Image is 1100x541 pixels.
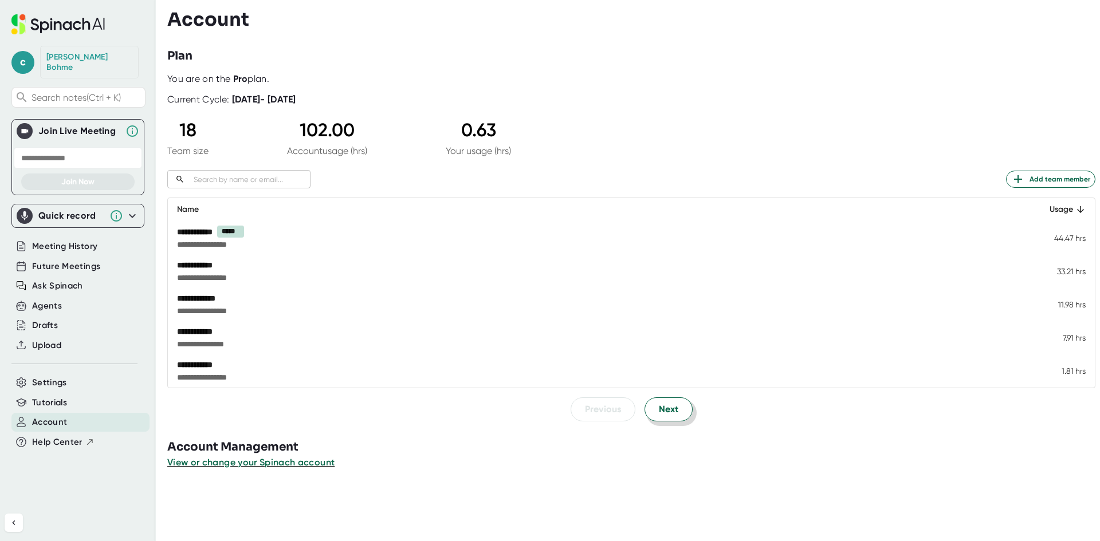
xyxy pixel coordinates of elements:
[17,120,139,143] div: Join Live MeetingJoin Live Meeting
[287,119,367,141] div: 102.00
[188,459,205,482] span: 😐
[14,448,380,460] div: Did this answer your question?
[167,457,335,468] span: View or change your Spinach account
[1016,255,1095,288] td: 33.21 hrs
[32,319,58,332] button: Drafts
[167,94,296,105] div: Current Cycle:
[32,436,95,449] button: Help Center
[32,436,82,449] span: Help Center
[32,396,67,409] button: Tutorials
[232,94,296,105] b: [DATE] - [DATE]
[61,177,95,187] span: Join Now
[218,459,235,482] span: 😃
[167,9,249,30] h3: Account
[233,73,248,84] b: Pro
[167,73,1095,85] div: You are on the plan.
[32,240,97,253] button: Meeting History
[446,145,511,156] div: Your usage (hrs)
[659,402,678,416] span: Next
[19,125,30,137] img: Join Live Meeting
[189,173,311,186] input: Search by name or email...
[287,145,367,156] div: Account usage (hrs)
[344,5,366,26] button: Collapse window
[11,51,34,74] span: c
[32,92,142,103] span: Search notes (Ctrl + K)
[446,119,511,141] div: 0.63
[167,456,335,469] button: View or change your Spinach account
[1016,288,1095,321] td: 11.98 hrs
[152,459,182,482] span: disappointed reaction
[167,119,209,141] div: 18
[1026,203,1086,216] div: Usage
[32,339,61,352] button: Upload
[17,204,139,227] div: Quick record
[7,5,29,26] button: go back
[1016,221,1095,255] td: 44.47 hrs
[159,459,175,482] span: 😞
[212,459,242,482] span: smiley reaction
[38,210,104,222] div: Quick record
[177,203,1007,216] div: Name
[585,402,621,416] span: Previous
[366,5,387,25] div: Close
[38,125,120,137] div: Join Live Meeting
[46,52,132,72] div: Carl Bohme
[167,145,209,156] div: Team size
[571,397,635,421] button: Previous
[182,459,212,482] span: neutral face reaction
[167,439,1100,456] h3: Account Management
[32,260,100,273] button: Future Meetings
[645,397,693,421] button: Next
[1011,172,1090,186] span: Add team member
[1016,354,1095,388] td: 1.81 hrs
[32,279,83,293] button: Ask Spinach
[1016,321,1095,354] td: 7.91 hrs
[32,299,62,313] button: Agents
[32,416,67,429] button: Account
[167,48,192,65] h3: Plan
[32,376,67,389] button: Settings
[21,173,135,190] button: Join Now
[1006,171,1095,188] button: Add team member
[151,496,243,506] a: Open in help center
[5,514,23,532] button: Collapse sidebar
